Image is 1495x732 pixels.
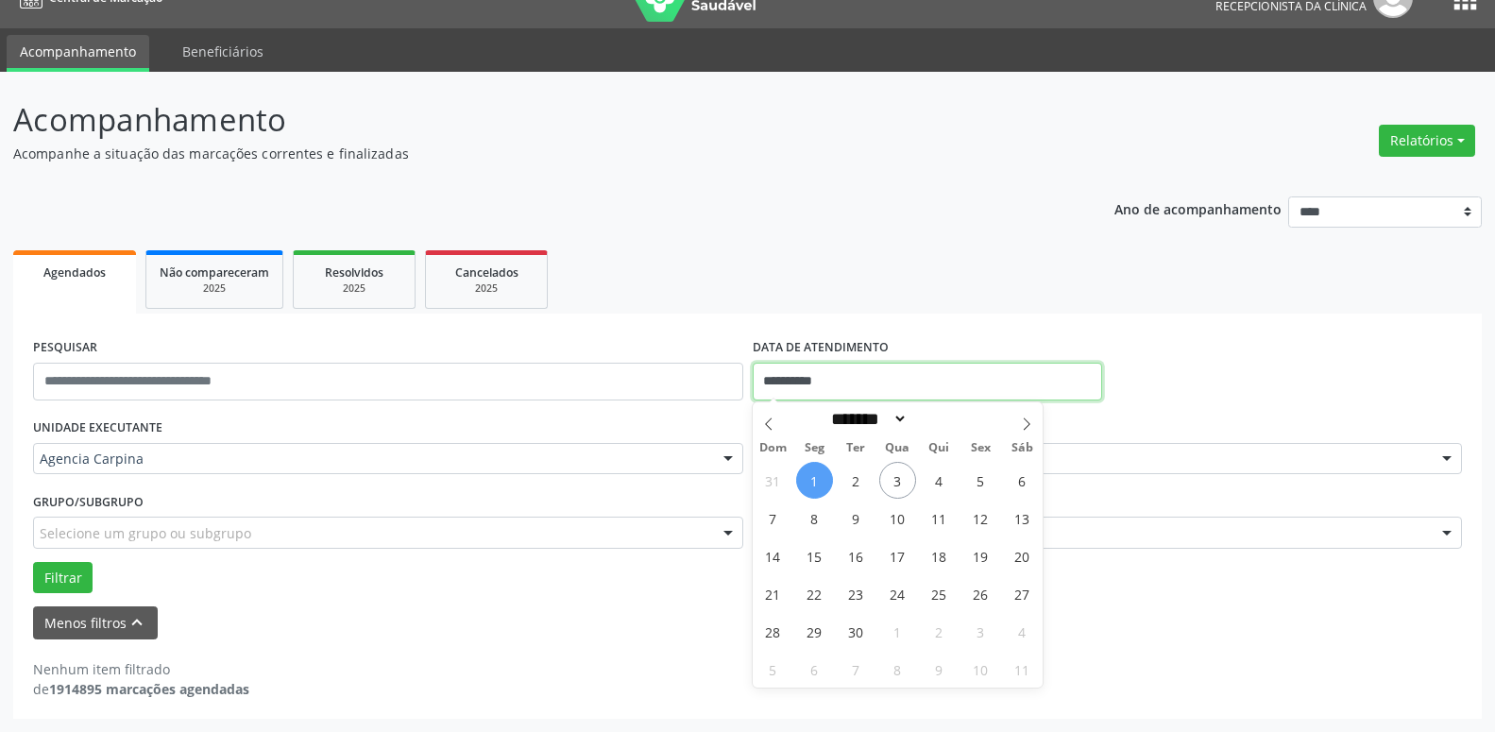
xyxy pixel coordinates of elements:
span: Setembro 28, 2025 [755,613,791,650]
span: Setembro 7, 2025 [755,500,791,536]
span: Outubro 3, 2025 [962,613,999,650]
span: Ter [835,442,876,454]
span: Setembro 15, 2025 [796,537,833,574]
span: [PERSON_NAME] do N. Silva [759,450,1424,468]
span: Setembro 8, 2025 [796,500,833,536]
span: Setembro 6, 2025 [1004,462,1041,499]
span: Cancelados [455,264,518,281]
button: Menos filtroskeyboard_arrow_up [33,606,158,639]
span: Agosto 31, 2025 [755,462,791,499]
p: Acompanhamento [13,96,1042,144]
span: Setembro 2, 2025 [838,462,875,499]
span: Agencia Carpina [40,450,705,468]
button: Filtrar [33,562,93,594]
select: Month [825,409,909,429]
span: Setembro 27, 2025 [1004,575,1041,612]
span: Outubro 6, 2025 [796,651,833,688]
span: Setembro 10, 2025 [879,500,916,536]
span: Setembro 16, 2025 [838,537,875,574]
span: Setembro 20, 2025 [1004,537,1041,574]
i: keyboard_arrow_up [127,612,147,633]
label: PESQUISAR [33,333,97,363]
input: Year [908,409,970,429]
div: de [33,679,249,699]
span: Setembro 22, 2025 [796,575,833,612]
span: Outubro 8, 2025 [879,651,916,688]
span: Setembro 11, 2025 [921,500,958,536]
span: Setembro 12, 2025 [962,500,999,536]
span: Setembro 18, 2025 [921,537,958,574]
button: Relatórios [1379,125,1475,157]
span: Qua [876,442,918,454]
span: Setembro 9, 2025 [838,500,875,536]
span: Setembro 29, 2025 [796,613,833,650]
a: Acompanhamento [7,35,149,72]
span: Setembro 14, 2025 [755,537,791,574]
span: Outubro 1, 2025 [879,613,916,650]
span: Setembro 5, 2025 [962,462,999,499]
a: Beneficiários [169,35,277,68]
span: Outubro 7, 2025 [838,651,875,688]
span: Agendados [43,264,106,281]
span: #00051 - Psicologia [759,523,1424,542]
label: UNIDADE EXECUTANTE [33,414,162,443]
span: Setembro 25, 2025 [921,575,958,612]
span: Setembro 26, 2025 [962,575,999,612]
div: Nenhum item filtrado [33,659,249,679]
span: Setembro 30, 2025 [838,613,875,650]
div: 2025 [439,281,534,296]
strong: 1914895 marcações agendadas [49,680,249,698]
span: Setembro 13, 2025 [1004,500,1041,536]
span: Outubro 11, 2025 [1004,651,1041,688]
span: Setembro 19, 2025 [962,537,999,574]
span: Qui [918,442,960,454]
span: Setembro 3, 2025 [879,462,916,499]
span: Outubro 2, 2025 [921,613,958,650]
span: Sex [960,442,1001,454]
label: DATA DE ATENDIMENTO [753,333,889,363]
span: Setembro 4, 2025 [921,462,958,499]
span: Sáb [1001,442,1043,454]
span: Selecione um grupo ou subgrupo [40,523,251,543]
span: Não compareceram [160,264,269,281]
span: Setembro 24, 2025 [879,575,916,612]
span: Outubro 10, 2025 [962,651,999,688]
div: 2025 [160,281,269,296]
span: Outubro 4, 2025 [1004,613,1041,650]
div: 2025 [307,281,401,296]
p: Ano de acompanhamento [1114,196,1282,220]
span: Setembro 21, 2025 [755,575,791,612]
span: Setembro 17, 2025 [879,537,916,574]
span: Resolvidos [325,264,383,281]
span: Outubro 9, 2025 [921,651,958,688]
span: Setembro 1, 2025 [796,462,833,499]
label: Grupo/Subgrupo [33,487,144,517]
span: Outubro 5, 2025 [755,651,791,688]
span: Dom [753,442,794,454]
p: Acompanhe a situação das marcações correntes e finalizadas [13,144,1042,163]
span: Seg [793,442,835,454]
span: Setembro 23, 2025 [838,575,875,612]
